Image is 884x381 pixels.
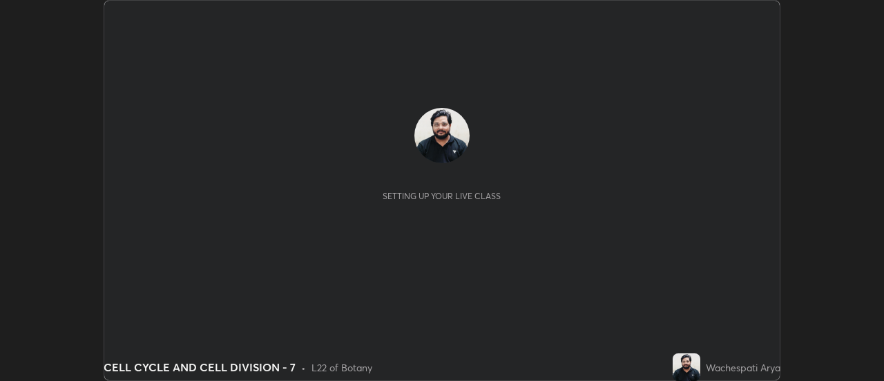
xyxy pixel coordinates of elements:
[104,359,296,375] div: CELL CYCLE AND CELL DIVISION - 7
[706,360,780,375] div: Wachespati Arya
[311,360,372,375] div: L22 of Botany
[673,353,700,381] img: fdbccbcfb81847ed8ca40e68273bd381.jpg
[301,360,306,375] div: •
[383,191,501,201] div: Setting up your live class
[414,108,470,163] img: fdbccbcfb81847ed8ca40e68273bd381.jpg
